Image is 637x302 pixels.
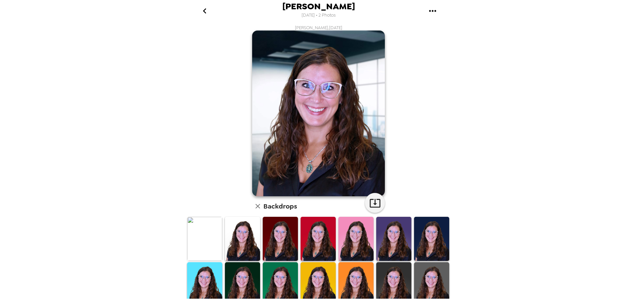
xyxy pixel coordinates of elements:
img: Original [187,217,222,261]
span: [PERSON_NAME] [282,2,355,11]
h6: Backdrops [263,201,297,211]
img: user [252,30,385,196]
span: [DATE] • 2 Photos [302,11,336,20]
span: [PERSON_NAME] , [DATE] [295,25,342,30]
